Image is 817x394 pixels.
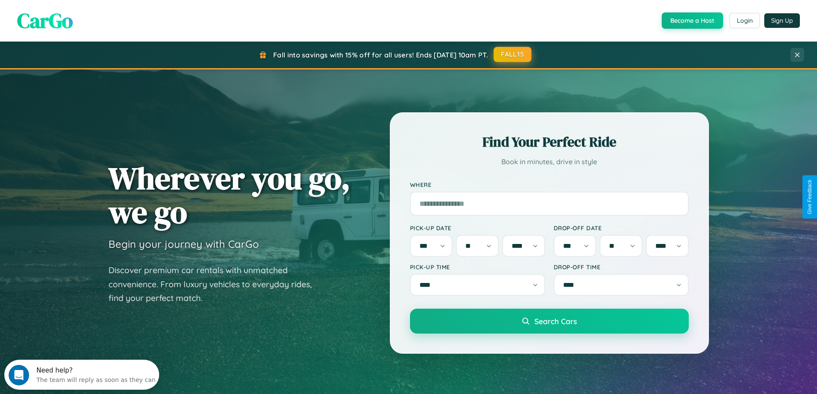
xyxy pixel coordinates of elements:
[109,263,323,305] p: Discover premium car rentals with unmatched convenience. From luxury vehicles to everyday rides, ...
[273,51,488,59] span: Fall into savings with 15% off for all users! Ends [DATE] 10am PT.
[9,365,29,385] iframe: Intercom live chat
[410,263,545,271] label: Pick-up Time
[554,224,689,232] label: Drop-off Date
[662,12,723,29] button: Become a Host
[109,238,259,250] h3: Begin your journey with CarGo
[494,47,531,62] button: FALL15
[3,3,160,27] div: Open Intercom Messenger
[32,14,151,23] div: The team will reply as soon as they can
[4,360,159,390] iframe: Intercom live chat discovery launcher
[17,6,73,35] span: CarGo
[730,13,760,28] button: Login
[764,13,800,28] button: Sign Up
[410,181,689,188] label: Where
[109,161,350,229] h1: Wherever you go, we go
[554,263,689,271] label: Drop-off Time
[410,224,545,232] label: Pick-up Date
[410,132,689,151] h2: Find Your Perfect Ride
[534,316,577,326] span: Search Cars
[410,309,689,334] button: Search Cars
[32,7,151,14] div: Need help?
[410,156,689,168] p: Book in minutes, drive in style
[807,180,813,214] div: Give Feedback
